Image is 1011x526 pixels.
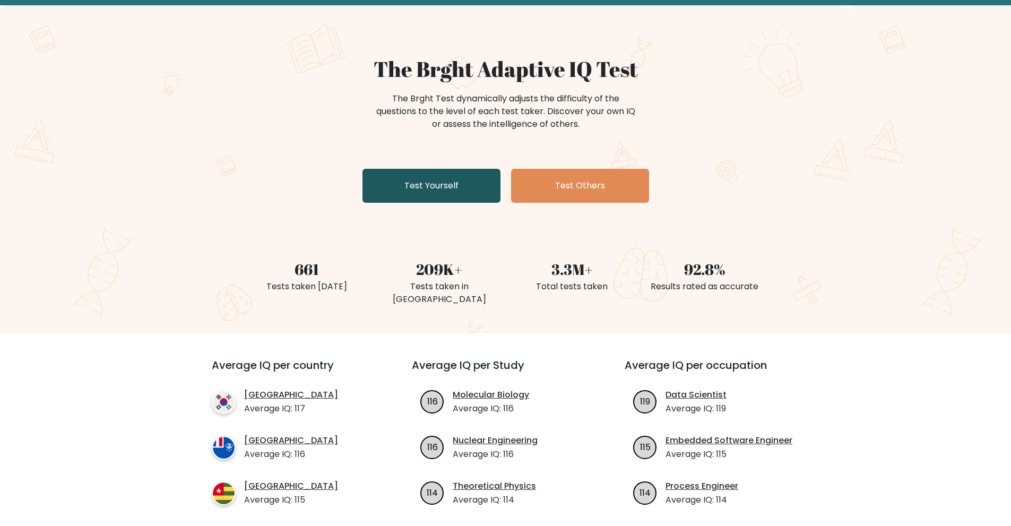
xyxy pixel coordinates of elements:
a: Embedded Software Engineer [666,434,792,447]
a: [GEOGRAPHIC_DATA] [244,434,338,447]
text: 116 [427,395,438,407]
p: Average IQ: 117 [244,402,338,415]
div: Results rated as accurate [645,280,765,293]
div: Tests taken [DATE] [247,280,367,293]
div: 661 [247,258,367,280]
div: Tests taken in [GEOGRAPHIC_DATA] [379,280,499,306]
h1: The Brght Adaptive IQ Test [247,56,765,82]
img: country [212,481,236,505]
p: Average IQ: 116 [244,448,338,461]
div: 92.8% [645,258,765,280]
div: Total tests taken [512,280,632,293]
a: Test Yourself [362,169,500,203]
img: country [212,390,236,414]
a: Data Scientist [666,389,727,401]
a: Molecular Biology [453,389,529,401]
p: Average IQ: 114 [453,494,536,506]
h3: Average IQ per occupation [625,359,812,384]
a: Process Engineer [666,480,738,493]
a: Theoretical Physics [453,480,536,493]
a: [GEOGRAPHIC_DATA] [244,389,338,401]
text: 114 [640,486,651,498]
div: 3.3M+ [512,258,632,280]
a: Test Others [511,169,649,203]
a: [GEOGRAPHIC_DATA] [244,480,338,493]
img: country [212,436,236,460]
text: 115 [640,441,651,453]
p: Average IQ: 115 [666,448,792,461]
h3: Average IQ per Study [412,359,599,384]
p: Average IQ: 116 [453,402,529,415]
text: 114 [427,486,438,498]
text: 116 [427,441,438,453]
text: 119 [640,395,650,407]
a: Nuclear Engineering [453,434,538,447]
p: Average IQ: 119 [666,402,727,415]
p: Average IQ: 114 [666,494,738,506]
div: The Brght Test dynamically adjusts the difficulty of the questions to the level of each test take... [373,92,638,131]
p: Average IQ: 115 [244,494,338,506]
p: Average IQ: 116 [453,448,538,461]
div: 209K+ [379,258,499,280]
h3: Average IQ per country [212,359,374,384]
